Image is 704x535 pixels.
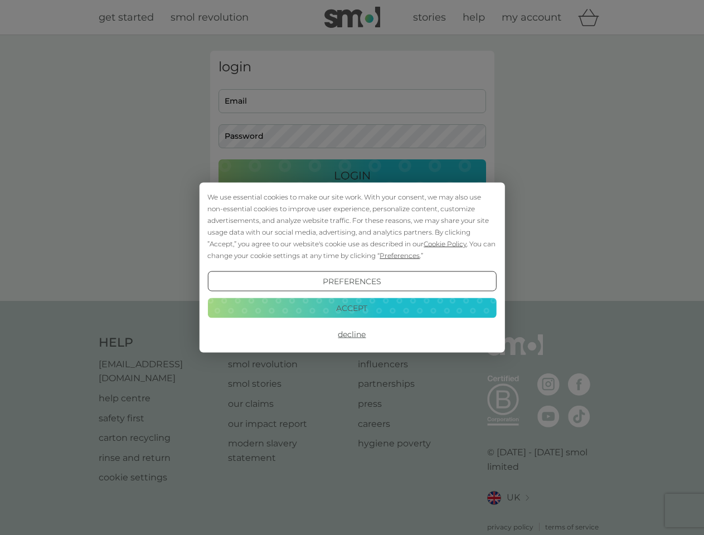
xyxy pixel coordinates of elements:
[207,271,496,291] button: Preferences
[207,298,496,318] button: Accept
[380,251,420,260] span: Preferences
[207,324,496,344] button: Decline
[207,191,496,261] div: We use essential cookies to make our site work. With your consent, we may also use non-essential ...
[424,240,467,248] span: Cookie Policy
[199,183,504,353] div: Cookie Consent Prompt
